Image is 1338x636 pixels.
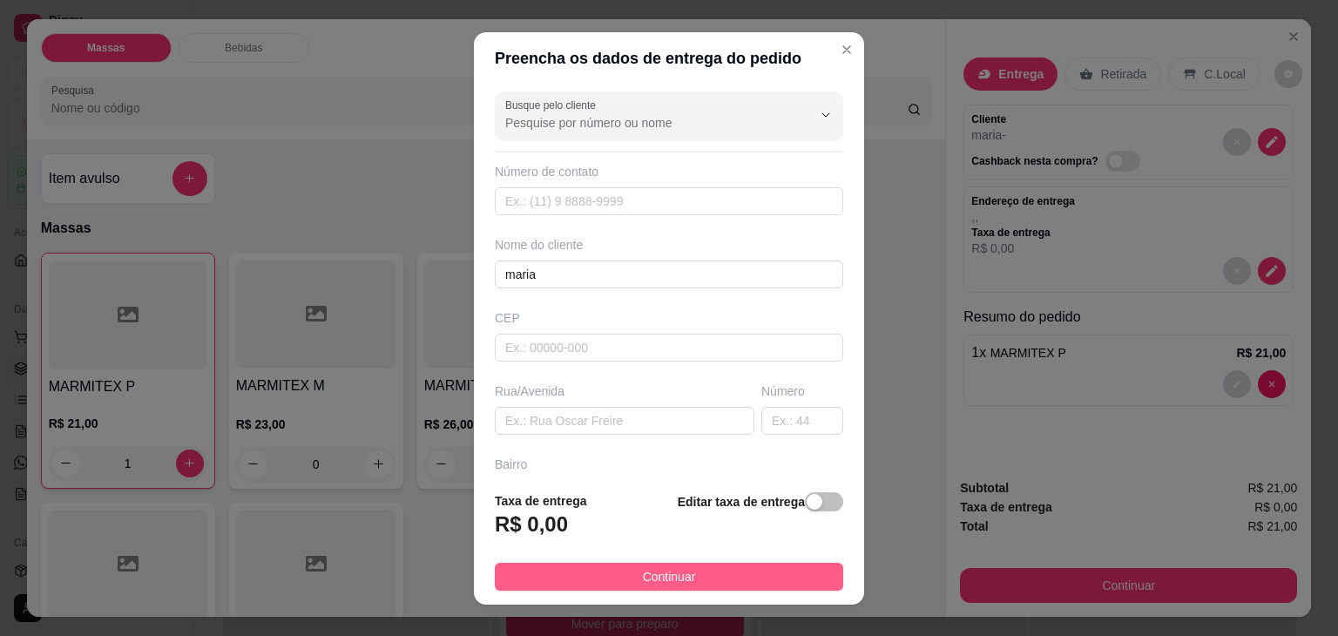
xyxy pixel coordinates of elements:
[495,187,843,215] input: Ex.: (11) 9 8888-9999
[495,494,587,508] strong: Taxa de entrega
[495,334,843,362] input: Ex.: 00000-000
[474,32,864,85] header: Preencha os dados de entrega do pedido
[833,36,861,64] button: Close
[495,456,843,473] div: Bairro
[495,163,843,180] div: Número de contato
[761,382,843,400] div: Número
[812,101,840,129] button: Show suggestions
[761,407,843,435] input: Ex.: 44
[678,495,805,509] strong: Editar taxa de entrega
[505,114,784,132] input: Busque pelo cliente
[495,309,843,327] div: CEP
[495,407,754,435] input: Ex.: Rua Oscar Freire
[495,563,843,591] button: Continuar
[505,98,602,112] label: Busque pelo cliente
[495,236,843,254] div: Nome do cliente
[643,567,696,586] span: Continuar
[495,260,843,288] input: Ex.: João da Silva
[495,511,568,538] h3: R$ 0,00
[495,382,754,400] div: Rua/Avenida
